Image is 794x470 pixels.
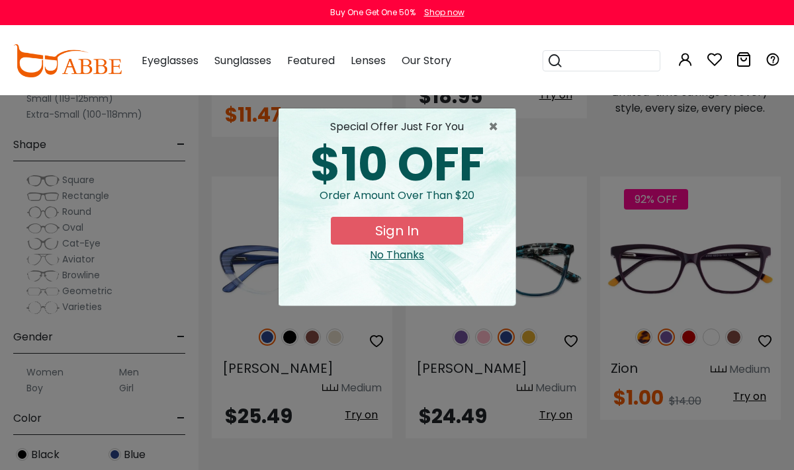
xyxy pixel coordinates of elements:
button: Close [488,119,505,135]
span: Sunglasses [214,53,271,68]
span: Featured [287,53,335,68]
span: × [488,119,505,135]
div: special offer just for you [289,119,505,135]
span: Our Story [402,53,451,68]
button: Sign In [331,217,463,245]
a: Shop now [418,7,464,18]
img: abbeglasses.com [13,44,122,77]
div: $10 OFF [289,141,505,188]
div: Order amount over than $20 [289,188,505,217]
span: Lenses [351,53,386,68]
div: Shop now [424,7,464,19]
div: Close [289,247,505,263]
div: Buy One Get One 50% [330,7,416,19]
span: Eyeglasses [142,53,198,68]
